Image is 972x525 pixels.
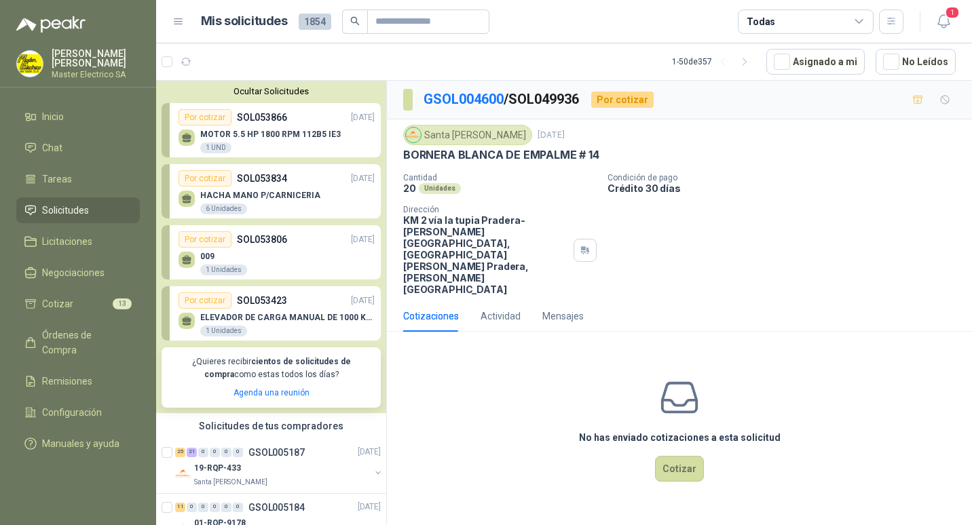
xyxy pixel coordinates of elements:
[16,400,140,425] a: Configuración
[16,368,140,394] a: Remisiones
[16,322,140,363] a: Órdenes de Compra
[237,293,287,308] p: SOL053423
[175,503,185,512] div: 11
[200,252,247,261] p: 009
[179,292,231,309] div: Por cotizar
[200,265,247,275] div: 1 Unidades
[945,6,960,19] span: 1
[52,49,140,68] p: [PERSON_NAME] [PERSON_NAME]
[607,182,967,194] p: Crédito 30 días
[876,49,956,75] button: No Leídos
[42,203,89,218] span: Solicitudes
[403,148,599,162] p: BORNERA BLANCA DE EMPALME # 14
[766,49,865,75] button: Asignado a mi
[162,164,381,218] a: Por cotizarSOL053834[DATE] HACHA MANO P/CARNICERIA6 Unidades
[170,355,373,381] p: ¿Quieres recibir como estas todos los días?
[42,234,92,249] span: Licitaciones
[179,170,231,187] div: Por cotizar
[162,225,381,279] a: Por cotizarSOL053806[DATE] 0091 Unidades
[17,51,43,77] img: Company Logo
[200,142,231,153] div: 1 UND
[162,286,381,341] a: Por cotizarSOL053423[DATE] ELEVADOR DE CARGA MANUAL DE 1000 KLS1 Unidades
[403,125,532,145] div: Santa [PERSON_NAME]
[16,260,140,286] a: Negociaciones
[162,103,381,157] a: Por cotizarSOL053866[DATE] MOTOR 5.5 HP 1800 RPM 112B5 IE31 UND
[655,456,704,482] button: Cotizar
[403,309,459,324] div: Cotizaciones
[221,448,231,457] div: 0
[179,109,231,125] div: Por cotizar
[350,16,360,26] span: search
[187,503,197,512] div: 0
[42,109,64,124] span: Inicio
[607,173,967,182] p: Condición de pago
[403,205,568,214] p: Dirección
[351,294,375,307] p: [DATE]
[200,326,247,336] div: 1 Unidades
[248,503,305,512] p: GSOL005184
[194,462,241,475] p: 19-RQP-433
[299,14,331,30] span: 1854
[175,444,384,488] a: 25 21 0 0 0 0 GSOL005187[DATE] Company Logo19-RQP-433Santa [PERSON_NAME]
[200,130,341,139] p: MOTOR 5.5 HP 1800 RPM 112B5 IE3
[351,111,375,124] p: [DATE]
[747,14,775,29] div: Todas
[204,357,351,379] b: cientos de solicitudes de compra
[210,503,220,512] div: 0
[175,448,185,457] div: 25
[591,92,654,108] div: Por cotizar
[481,309,521,324] div: Actividad
[221,503,231,512] div: 0
[42,328,127,357] span: Órdenes de Compra
[42,140,62,155] span: Chat
[187,448,197,457] div: 21
[237,110,287,125] p: SOL053866
[406,128,421,142] img: Company Logo
[52,71,140,79] p: Master Electrico SA
[16,291,140,317] a: Cotizar13
[175,466,191,482] img: Company Logo
[403,173,597,182] p: Cantidad
[198,448,208,457] div: 0
[358,501,381,513] p: [DATE]
[351,172,375,185] p: [DATE]
[579,430,781,445] h3: No has enviado cotizaciones a esta solicitud
[194,477,267,488] p: Santa [PERSON_NAME]
[42,265,105,280] span: Negociaciones
[198,503,208,512] div: 0
[16,16,86,33] img: Logo peakr
[156,413,386,439] div: Solicitudes de tus compradores
[16,104,140,130] a: Inicio
[200,191,320,200] p: HACHA MANO P/CARNICERIA
[233,388,310,397] a: Agenda una reunión
[16,197,140,223] a: Solicitudes
[538,129,565,142] p: [DATE]
[156,81,386,413] div: Ocultar SolicitudesPor cotizarSOL053866[DATE] MOTOR 5.5 HP 1800 RPM 112B5 IE31 UNDPor cotizarSOL0...
[672,51,755,73] div: 1 - 50 de 357
[42,374,92,389] span: Remisiones
[419,183,461,194] div: Unidades
[424,89,580,110] p: / SOL049936
[351,233,375,246] p: [DATE]
[403,182,416,194] p: 20
[237,232,287,247] p: SOL053806
[237,171,287,186] p: SOL053834
[179,231,231,248] div: Por cotizar
[16,431,140,456] a: Manuales y ayuda
[233,448,243,457] div: 0
[403,214,568,295] p: KM 2 vía la tupia Pradera-[PERSON_NAME][GEOGRAPHIC_DATA], [GEOGRAPHIC_DATA][PERSON_NAME] Pradera ...
[42,436,119,451] span: Manuales y ayuda
[931,9,956,34] button: 1
[42,172,72,187] span: Tareas
[424,91,504,107] a: GSOL004600
[210,448,220,457] div: 0
[16,229,140,254] a: Licitaciones
[248,448,305,457] p: GSOL005187
[542,309,584,324] div: Mensajes
[358,446,381,459] p: [DATE]
[200,203,247,214] div: 6 Unidades
[162,86,381,96] button: Ocultar Solicitudes
[16,135,140,161] a: Chat
[42,405,102,420] span: Configuración
[233,503,243,512] div: 0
